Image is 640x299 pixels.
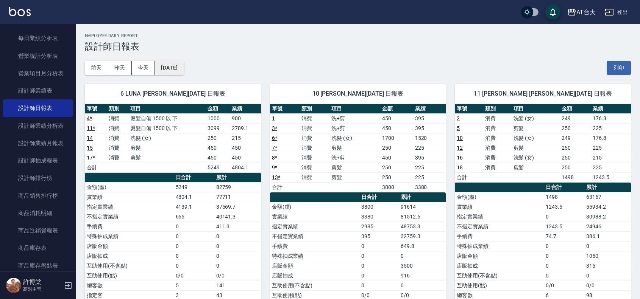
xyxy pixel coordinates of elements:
[214,271,261,280] td: 0/0
[174,202,214,212] td: 4139.1
[413,153,446,163] td: 395
[455,261,544,271] td: 店販抽成
[87,145,93,151] a: 15
[329,163,380,172] td: 剪髮
[270,251,359,261] td: 特殊抽成業績
[300,113,329,123] td: 消費
[85,202,174,212] td: 指定實業績
[591,123,631,133] td: 225
[455,202,544,212] td: 實業績
[591,133,631,143] td: 176.8
[300,163,329,172] td: 消費
[399,241,446,251] td: 649.8
[455,271,544,280] td: 互助使用(不含點)
[3,204,73,222] a: 商品消耗明細
[413,123,446,133] td: 395
[214,192,261,202] td: 77711
[455,231,544,241] td: 手續費
[359,231,399,241] td: 395
[270,202,359,212] td: 金額(虛)
[512,104,560,114] th: 項目
[107,143,129,153] td: 消費
[230,133,261,143] td: 215
[455,192,544,202] td: 金額(虛)
[107,123,129,133] td: 消費
[214,251,261,261] td: 0
[399,251,446,261] td: 0
[584,280,631,290] td: 0/0
[512,133,560,143] td: 洗髮 (女)
[3,169,73,187] a: 設計師排行榜
[3,152,73,169] a: 設計師抽成報表
[174,261,214,271] td: 0
[270,231,359,241] td: 不指定實業績
[591,172,631,182] td: 1243.5
[329,153,380,163] td: 洗+剪
[457,125,460,131] a: 5
[455,280,544,290] td: 互助使用(點)
[85,212,174,222] td: 不指定實業績
[206,123,230,133] td: 3099
[455,212,544,222] td: 指定實業績
[544,212,584,222] td: 0
[560,163,591,172] td: 250
[359,280,399,290] td: 0
[483,163,512,172] td: 消費
[85,33,631,38] h2: Employee Daily Report
[300,133,329,143] td: 消費
[576,8,596,17] div: AT台大
[380,104,413,114] th: 金額
[230,104,261,114] th: 業績
[455,222,544,231] td: 不指定實業績
[174,241,214,251] td: 0
[270,222,359,231] td: 指定實業績
[483,123,512,133] td: 消費
[483,133,512,143] td: 消費
[591,113,631,123] td: 176.8
[3,135,73,152] a: 設計師業績月報表
[230,123,261,133] td: 2789.1
[270,104,446,192] table: a dense table
[206,133,230,143] td: 250
[87,135,93,141] a: 14
[270,241,359,251] td: 手續費
[380,163,413,172] td: 250
[457,145,463,151] a: 12
[128,143,206,153] td: 剪髮
[108,61,132,75] button: 昨天
[560,104,591,114] th: 金額
[85,251,174,261] td: 店販抽成
[584,241,631,251] td: 0
[85,271,174,280] td: 互助使用(點)
[174,192,214,202] td: 4804.1
[85,192,174,202] td: 實業績
[584,271,631,280] td: 0
[174,231,214,241] td: 0
[591,143,631,153] td: 225
[3,257,73,274] a: 商品庫存盤點表
[23,278,62,286] h5: 許博棠
[230,113,261,123] td: 900
[545,5,560,20] button: save
[455,104,631,183] table: a dense table
[85,104,261,173] table: a dense table
[413,143,446,153] td: 225
[602,5,631,19] button: 登出
[230,163,261,172] td: 4804.1
[214,212,261,222] td: 40141.3
[399,261,446,271] td: 3500
[85,222,174,231] td: 手續費
[230,143,261,153] td: 450
[380,172,413,182] td: 250
[584,261,631,271] td: 315
[544,231,584,241] td: 74.7
[359,212,399,222] td: 3380
[3,222,73,239] a: 商品進銷貨報表
[359,241,399,251] td: 0
[457,164,463,170] a: 18
[464,90,622,98] span: 11 [PERSON_NAME] [PERSON_NAME][DATE] 日報表
[399,212,446,222] td: 81512.6
[544,222,584,231] td: 1243.5
[3,29,73,47] a: 每日業績分析表
[3,47,73,65] a: 營業統計分析表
